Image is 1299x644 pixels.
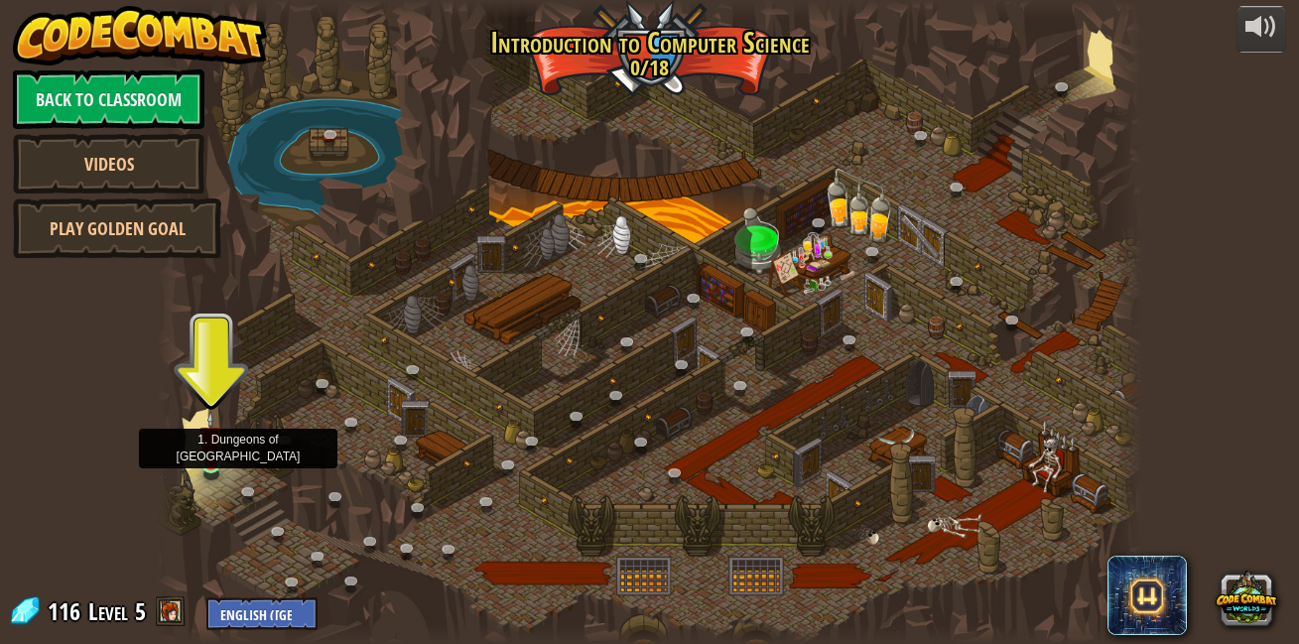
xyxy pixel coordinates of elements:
button: Adjust volume [1236,6,1286,53]
span: 116 [48,595,86,627]
img: level-banner-unstarted.png [199,411,223,464]
span: Level [88,595,128,628]
a: Play Golden Goal [13,198,221,258]
img: CodeCombat - Learn how to code by playing a game [13,6,267,65]
a: Back to Classroom [13,69,204,129]
span: 5 [135,595,146,627]
a: Videos [13,134,204,193]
